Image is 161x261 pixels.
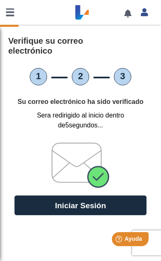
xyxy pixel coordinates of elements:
[8,36,116,56] h4: Verifique su correo electrónico
[14,111,147,130] p: 5
[14,98,147,106] h4: Su correo electrónico ha sido verificado
[14,195,147,215] button: Iniciar Sesión
[114,68,131,85] li: 3
[52,143,109,188] img: verifiedEmail.png
[69,122,103,129] span: segundos...
[88,229,152,252] iframe: Help widget launcher
[72,68,89,85] li: 2
[37,112,124,129] span: Sera redirigido al inicio dentro de
[30,68,47,85] li: 1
